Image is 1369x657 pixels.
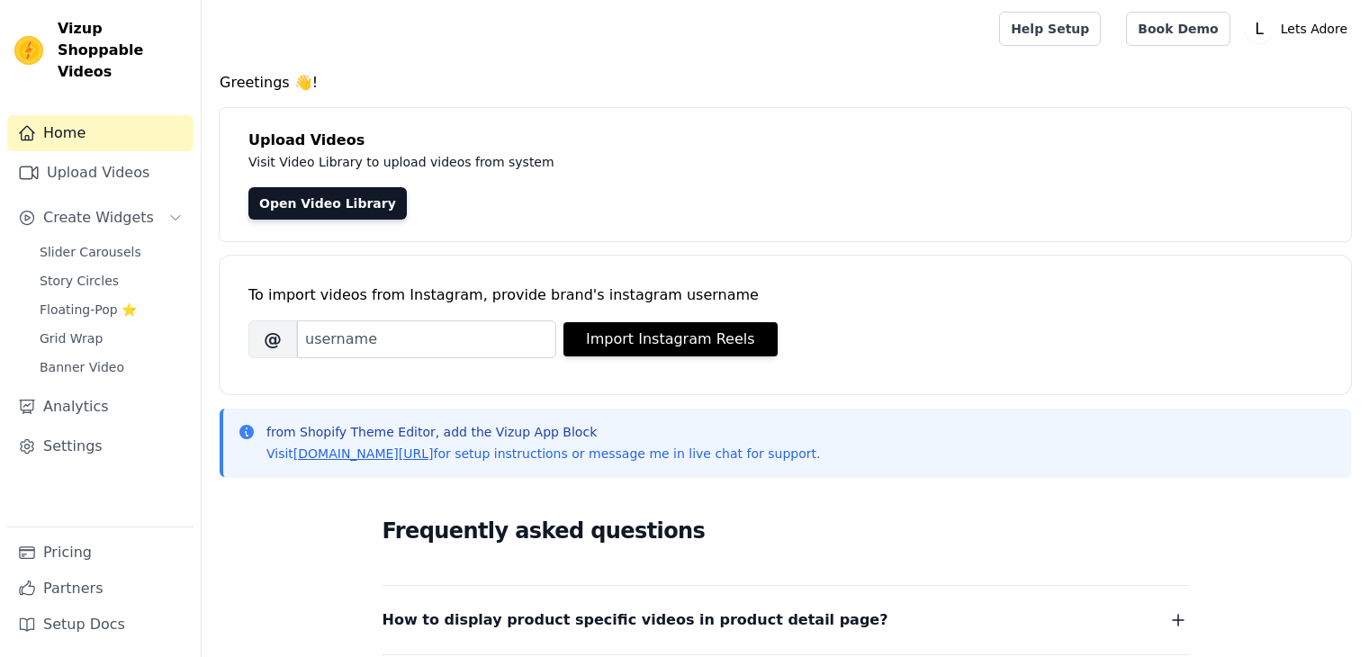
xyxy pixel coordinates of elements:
[40,243,141,261] span: Slider Carousels
[266,445,820,463] p: Visit for setup instructions or message me in live chat for support.
[14,36,43,65] img: Vizup
[1255,20,1264,38] text: L
[7,535,194,571] a: Pricing
[29,297,194,322] a: Floating-Pop ⭐
[1245,13,1355,45] button: L Lets Adore
[1274,13,1355,45] p: Lets Adore
[29,326,194,351] a: Grid Wrap
[248,130,1322,151] h4: Upload Videos
[563,322,778,356] button: Import Instagram Reels
[248,187,407,220] a: Open Video Library
[297,320,556,358] input: username
[7,389,194,425] a: Analytics
[43,207,154,229] span: Create Widgets
[40,358,124,376] span: Banner Video
[248,151,1055,173] p: Visit Video Library to upload videos from system
[29,355,194,380] a: Banner Video
[7,155,194,191] a: Upload Videos
[383,607,1189,633] button: How to display product specific videos in product detail page?
[58,18,186,83] span: Vizup Shoppable Videos
[40,272,119,290] span: Story Circles
[383,513,1189,549] h2: Frequently asked questions
[248,284,1322,306] div: To import videos from Instagram, provide brand's instagram username
[7,571,194,607] a: Partners
[7,428,194,464] a: Settings
[29,268,194,293] a: Story Circles
[266,423,820,441] p: from Shopify Theme Editor, add the Vizup App Block
[383,607,888,633] span: How to display product specific videos in product detail page?
[1126,12,1229,46] a: Book Demo
[293,446,434,461] a: [DOMAIN_NAME][URL]
[40,301,137,319] span: Floating-Pop ⭐
[7,200,194,236] button: Create Widgets
[7,607,194,643] a: Setup Docs
[220,72,1351,94] h4: Greetings 👋!
[7,115,194,151] a: Home
[40,329,103,347] span: Grid Wrap
[29,239,194,265] a: Slider Carousels
[248,320,297,358] span: @
[999,12,1101,46] a: Help Setup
